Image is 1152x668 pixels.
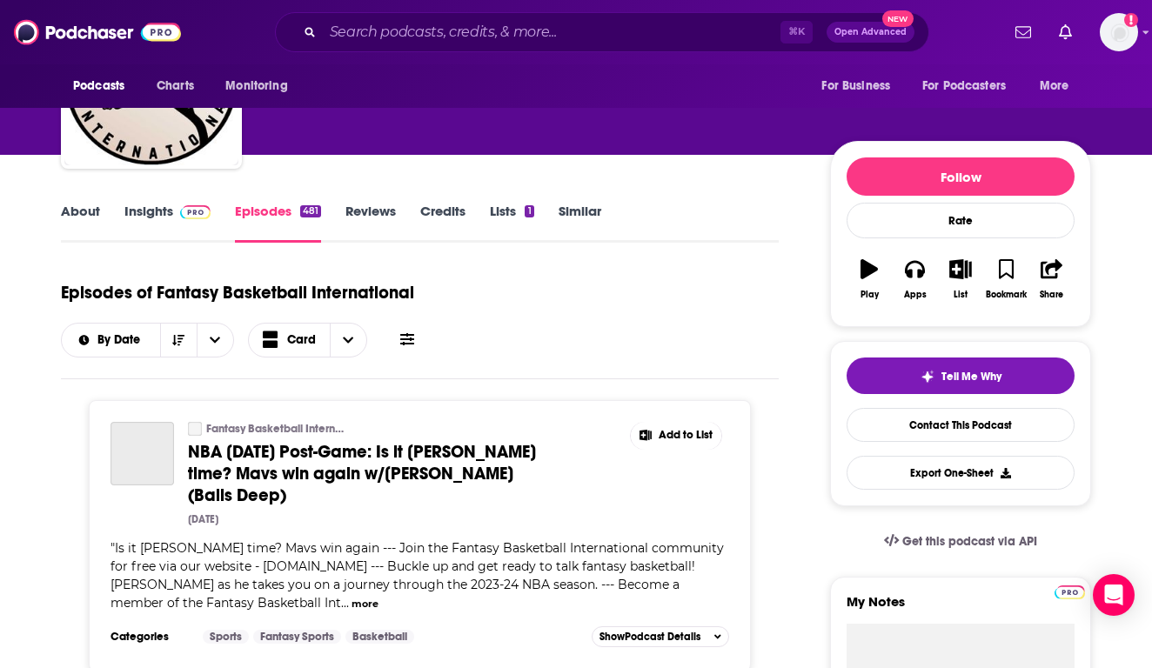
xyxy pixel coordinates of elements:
[1008,17,1038,47] a: Show notifications dropdown
[941,370,1001,384] span: Tell Me Why
[235,203,321,243] a: Episodes481
[1028,70,1091,103] button: open menu
[111,540,724,611] span: "
[124,203,211,243] a: InsightsPodchaser Pro
[870,520,1051,563] a: Get this podcast via API
[287,334,316,346] span: Card
[847,357,1075,394] button: tell me why sparkleTell Me Why
[847,157,1075,196] button: Follow
[341,595,349,611] span: ...
[188,441,536,506] span: NBA [DATE] Post-Game: Is it [PERSON_NAME] time? Mavs win again w/[PERSON_NAME] (Balls Deep)
[97,334,146,346] span: By Date
[904,290,927,300] div: Apps
[61,282,414,304] h1: Episodes of Fantasy Basketball International
[1040,290,1063,300] div: Share
[592,626,729,647] button: ShowPodcast Details
[861,290,879,300] div: Play
[197,324,233,357] button: open menu
[14,16,181,49] img: Podchaser - Follow, Share and Rate Podcasts
[1100,13,1138,51] span: Logged in as dkcsports
[300,205,321,217] div: 481
[188,441,555,506] a: NBA [DATE] Post-Game: Is it [PERSON_NAME] time? Mavs win again w/[PERSON_NAME] (Balls Deep)
[213,70,310,103] button: open menu
[882,10,914,27] span: New
[225,74,287,98] span: Monitoring
[1029,248,1075,311] button: Share
[111,630,189,644] h3: Categories
[1124,13,1138,27] svg: Add a profile image
[1040,74,1069,98] span: More
[559,203,601,243] a: Similar
[1052,17,1079,47] a: Show notifications dropdown
[1055,583,1085,599] a: Pro website
[61,203,100,243] a: About
[631,422,721,450] button: Show More Button
[834,28,907,37] span: Open Advanced
[922,74,1006,98] span: For Podcasters
[1100,13,1138,51] button: Show profile menu
[954,290,968,300] div: List
[599,631,700,643] span: Show Podcast Details
[809,70,912,103] button: open menu
[145,70,204,103] a: Charts
[1055,585,1085,599] img: Podchaser Pro
[420,203,465,243] a: Credits
[188,513,218,525] div: [DATE]
[61,323,234,357] h2: Choose List sort
[248,323,368,357] button: Choose View
[111,422,174,485] a: NBA Saturday Post-Game: Is it Timme time? Mavs win again w/Adam King (Balls Deep)
[780,21,813,43] span: ⌘ K
[892,248,937,311] button: Apps
[986,290,1027,300] div: Bookmark
[160,324,197,357] button: Sort Direction
[525,205,533,217] div: 1
[111,540,724,611] span: Is it [PERSON_NAME] time? Mavs win again --- Join the Fantasy Basketball International community ...
[345,630,414,644] a: Basketball
[659,429,713,442] span: Add to List
[821,74,890,98] span: For Business
[323,18,780,46] input: Search podcasts, credits, & more...
[921,370,934,384] img: tell me why sparkle
[1093,574,1135,616] div: Open Intercom Messenger
[847,203,1075,238] div: Rate
[490,203,533,243] a: Lists1
[157,74,194,98] span: Charts
[847,248,892,311] button: Play
[253,630,341,644] a: Fantasy Sports
[847,456,1075,490] button: Export One-Sheet
[902,534,1037,549] span: Get this podcast via API
[275,12,929,52] div: Search podcasts, credits, & more...
[180,205,211,219] img: Podchaser Pro
[983,248,1028,311] button: Bookmark
[827,22,914,43] button: Open AdvancedNew
[1100,13,1138,51] img: User Profile
[847,408,1075,442] a: Contact This Podcast
[206,422,350,436] a: Fantasy Basketball International
[188,422,202,436] a: Fantasy Basketball International
[352,597,378,611] button: more
[61,70,147,103] button: open menu
[62,334,160,346] button: open menu
[203,630,249,644] a: Sports
[345,203,396,243] a: Reviews
[847,593,1075,624] label: My Notes
[911,70,1031,103] button: open menu
[938,248,983,311] button: List
[73,74,124,98] span: Podcasts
